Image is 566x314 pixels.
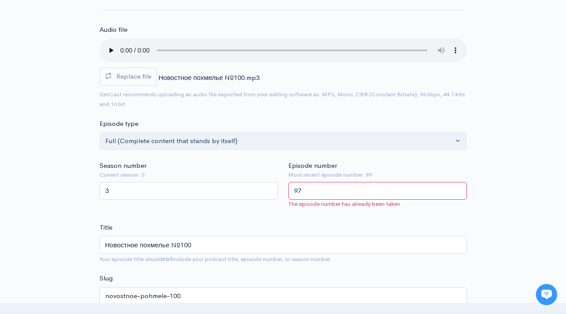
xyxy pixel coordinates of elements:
[57,122,106,129] span: New conversation
[99,236,467,254] input: What is the episode's title?
[288,182,467,200] input: Enter episode number
[159,73,260,82] span: Новостное похмелье №100.mp3
[99,119,138,129] label: Episode type
[162,255,172,263] strong: not
[14,117,163,135] button: New conversation
[116,72,151,80] span: Replace file
[99,91,465,108] small: ZenCast recommends uploading an audio file exported from your editing software as: MP3, Mono, CBR...
[12,151,165,162] p: Find an answer quickly
[99,273,113,284] label: Slug
[13,59,164,101] h2: Just let us know if you need anything and we'll be happy to help! 🙂
[99,255,332,263] small: Your episode title should include your podcast title, episode number, or season number.
[99,287,467,305] input: title-of-episode
[99,25,127,35] label: Audio file
[99,132,467,150] button: Full (Complete content that stands by itself)
[288,170,467,179] small: Most recent episode number: 99
[13,43,164,57] h1: Hi 👋
[99,161,146,171] label: Season number
[99,170,278,179] small: Current season: 3
[288,161,337,171] label: Episode number
[536,284,557,305] iframe: gist-messenger-bubble-iframe
[99,223,112,233] label: Title
[26,166,158,184] input: Search articles
[105,136,453,146] div: Full (Complete content that stands by itself)
[288,200,467,208] span: The episode number has already been taken.
[99,182,278,200] input: Enter season number for this episode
